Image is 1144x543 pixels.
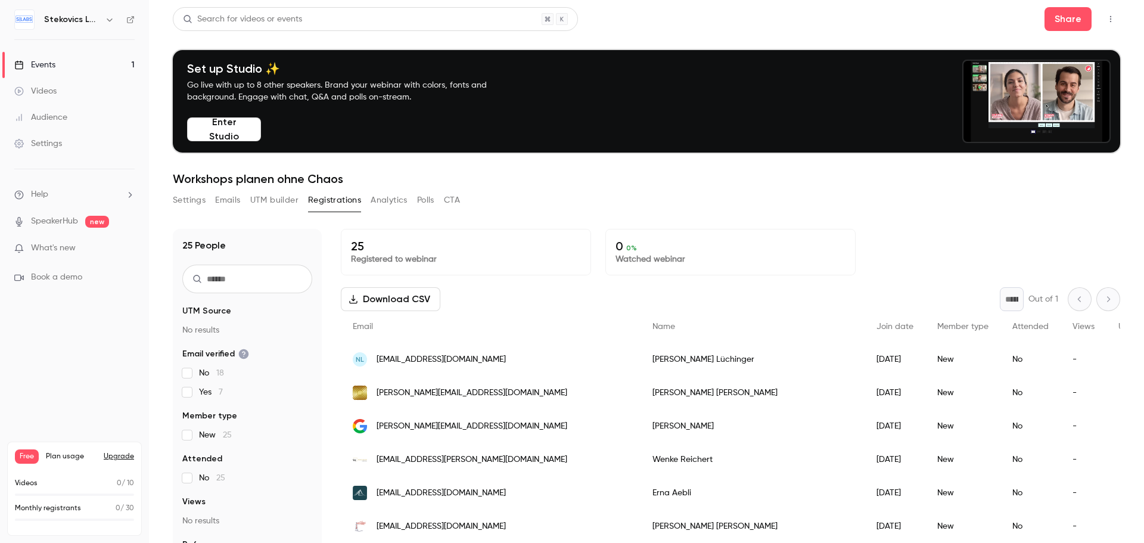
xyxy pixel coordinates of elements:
[183,13,302,26] div: Search for videos or events
[1061,343,1106,376] div: -
[377,487,506,499] span: [EMAIL_ADDRESS][DOMAIN_NAME]
[925,443,1000,476] div: New
[353,486,367,500] img: aebli-homestaging.ch
[641,443,865,476] div: Wenke Reichert
[182,238,226,253] h1: 25 People
[1000,443,1061,476] div: No
[1061,409,1106,443] div: -
[216,369,224,377] span: 18
[615,239,845,253] p: 0
[15,503,81,514] p: Monthly registrants
[117,478,134,489] p: / 10
[199,429,232,441] span: New
[1061,476,1106,510] div: -
[626,244,637,252] span: 0 %
[615,253,845,265] p: Watched webinar
[1044,7,1092,31] button: Share
[865,443,925,476] div: [DATE]
[182,496,206,508] span: Views
[1061,443,1106,476] div: -
[14,188,135,201] li: help-dropdown-opener
[14,138,62,150] div: Settings
[173,191,206,210] button: Settings
[1000,343,1061,376] div: No
[925,510,1000,543] div: New
[182,324,312,336] p: No results
[351,253,581,265] p: Registered to webinar
[182,348,249,360] span: Email verified
[173,172,1120,186] h1: Workshops planen ohne Chaos
[925,476,1000,510] div: New
[377,353,506,366] span: [EMAIL_ADDRESS][DOMAIN_NAME]
[182,305,231,317] span: UTM Source
[1000,476,1061,510] div: No
[104,452,134,461] button: Upgrade
[215,191,240,210] button: Emails
[31,242,76,255] span: What's new
[46,452,97,461] span: Plan usage
[1000,510,1061,543] div: No
[652,322,675,331] span: Name
[31,215,78,228] a: SpeakerHub
[223,431,232,439] span: 25
[182,410,237,422] span: Member type
[865,376,925,409] div: [DATE]
[116,505,120,512] span: 0
[14,111,67,123] div: Audience
[44,14,100,26] h6: Stekovics LABS
[417,191,434,210] button: Polls
[353,519,367,533] img: travelyourlife.de
[15,449,39,464] span: Free
[865,409,925,443] div: [DATE]
[371,191,408,210] button: Analytics
[199,472,225,484] span: No
[641,476,865,510] div: Erna Aebli
[1061,376,1106,409] div: -
[351,239,581,253] p: 25
[641,376,865,409] div: [PERSON_NAME] [PERSON_NAME]
[356,354,364,365] span: NL
[1012,322,1049,331] span: Attended
[353,419,367,434] img: googlemail.com
[641,510,865,543] div: [PERSON_NAME] [PERSON_NAME]
[353,386,367,400] img: andreafricke.com
[925,343,1000,376] div: New
[1072,322,1095,331] span: Views
[14,59,55,71] div: Events
[865,476,925,510] div: [DATE]
[925,376,1000,409] div: New
[187,61,515,76] h4: Set up Studio ✨
[31,271,82,284] span: Book a demo
[377,520,506,533] span: [EMAIL_ADDRESS][DOMAIN_NAME]
[937,322,988,331] span: Member type
[250,191,299,210] button: UTM builder
[85,216,109,228] span: new
[219,388,223,396] span: 7
[1061,510,1106,543] div: -
[925,409,1000,443] div: New
[377,454,567,466] span: [EMAIL_ADDRESS][PERSON_NAME][DOMAIN_NAME]
[876,322,913,331] span: Join date
[199,367,224,379] span: No
[865,343,925,376] div: [DATE]
[1000,409,1061,443] div: No
[353,452,367,467] img: wenke-reichert.de
[641,409,865,443] div: [PERSON_NAME]
[116,503,134,514] p: / 30
[14,85,57,97] div: Videos
[31,188,48,201] span: Help
[444,191,460,210] button: CTA
[187,79,515,103] p: Go live with up to 8 other speakers. Brand your webinar with colors, fonts and background. Engage...
[641,343,865,376] div: [PERSON_NAME] Lüchinger
[199,386,223,398] span: Yes
[353,322,373,331] span: Email
[1000,376,1061,409] div: No
[182,515,312,527] p: No results
[187,117,261,141] button: Enter Studio
[182,453,222,465] span: Attended
[308,191,361,210] button: Registrations
[377,420,567,433] span: [PERSON_NAME][EMAIL_ADDRESS][DOMAIN_NAME]
[216,474,225,482] span: 25
[377,387,567,399] span: [PERSON_NAME][EMAIL_ADDRESS][DOMAIN_NAME]
[117,480,122,487] span: 0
